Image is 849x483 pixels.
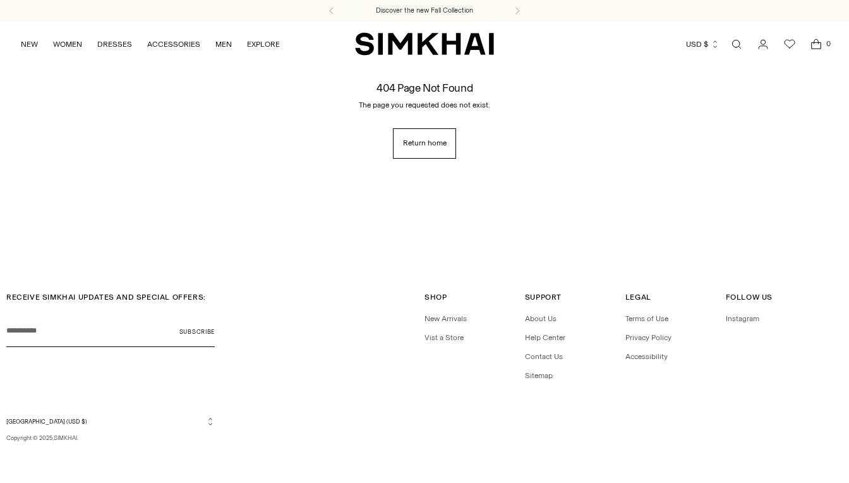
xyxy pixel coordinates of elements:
a: WOMEN [53,30,82,58]
a: MEN [215,30,232,58]
a: Contact Us [525,352,563,361]
a: NEW [21,30,38,58]
a: Privacy Policy [625,333,671,342]
a: Help Center [525,333,565,342]
p: Copyright © 2025, . [6,434,215,443]
a: Open cart modal [804,32,829,57]
a: Sitemap [525,371,553,380]
a: Discover the new Fall Collection [376,6,473,16]
a: Return home [393,128,457,159]
a: Instagram [726,314,759,323]
span: Follow Us [726,293,773,302]
a: ACCESSORIES [147,30,200,58]
a: Open search modal [724,32,749,57]
a: EXPLORE [247,30,280,58]
button: Subscribe [179,315,215,347]
button: USD $ [686,30,720,58]
span: RECEIVE SIMKHAI UPDATES AND SPECIAL OFFERS: [6,293,206,302]
button: [GEOGRAPHIC_DATA] (USD $) [6,417,215,426]
a: DRESSES [97,30,132,58]
span: Legal [625,293,651,302]
a: Accessibility [625,352,668,361]
a: Go to the account page [750,32,776,57]
a: Terms of Use [625,314,668,323]
p: The page you requested does not exist. [359,99,490,111]
a: Vist a Store [424,333,464,342]
a: Wishlist [777,32,802,57]
span: Return home [403,138,447,149]
h1: 404 Page Not Found [376,82,473,94]
a: New Arrivals [424,314,467,323]
span: Support [525,293,562,302]
span: 0 [822,38,834,49]
a: SIMKHAI [54,434,77,441]
a: About Us [525,314,557,323]
a: SIMKHAI [355,32,494,56]
span: Shop [424,293,447,302]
